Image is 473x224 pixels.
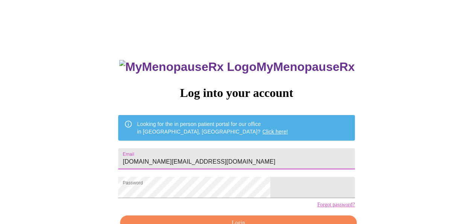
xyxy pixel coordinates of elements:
[118,86,354,100] h3: Log into your account
[317,202,355,208] a: Forgot password?
[119,60,355,74] h3: MyMenopauseRx
[119,60,256,74] img: MyMenopauseRx Logo
[137,117,288,138] div: Looking for the in person patient portal for our office in [GEOGRAPHIC_DATA], [GEOGRAPHIC_DATA]?
[262,129,288,135] a: Click here!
